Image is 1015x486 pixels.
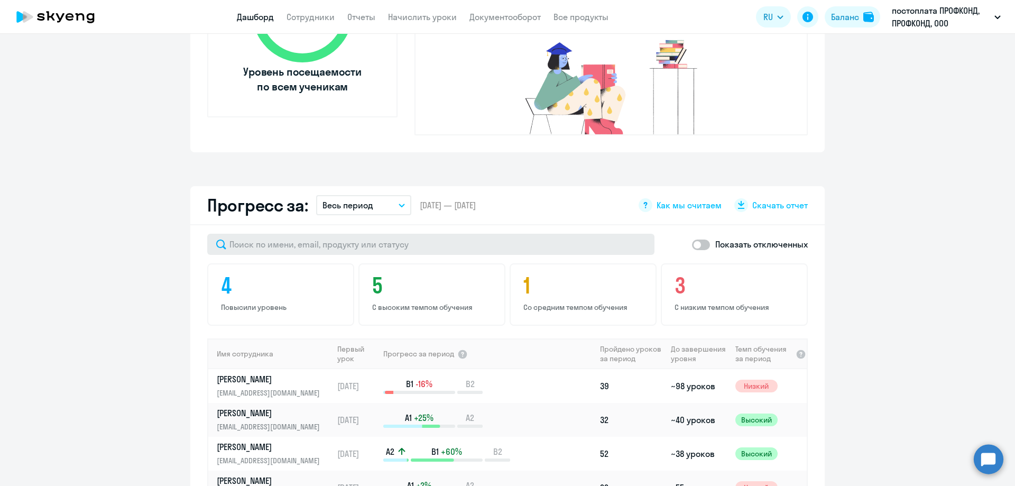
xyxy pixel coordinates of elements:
[831,11,859,23] div: Баланс
[657,199,722,211] span: Как мы считаем
[420,199,476,211] span: [DATE] — [DATE]
[493,446,502,457] span: B2
[217,407,333,433] a: [PERSON_NAME][EMAIL_ADDRESS][DOMAIN_NAME]
[333,369,382,403] td: [DATE]
[217,373,326,385] p: [PERSON_NAME]
[523,302,646,312] p: Со средним темпом обучения
[333,437,382,471] td: [DATE]
[675,302,797,312] p: С низким темпом обучения
[217,407,326,419] p: [PERSON_NAME]
[553,12,608,22] a: Все продукты
[752,199,808,211] span: Скачать отчет
[388,12,457,22] a: Начислить уроки
[431,446,439,457] span: B1
[386,446,394,457] span: A2
[892,4,990,30] p: постоплата ПРОФКОНД, ПРОФКОНД, ООО
[405,412,412,424] span: A1
[735,344,792,363] span: Темп обучения за период
[596,338,667,369] th: Пройдено уроков за период
[217,387,326,399] p: [EMAIL_ADDRESS][DOMAIN_NAME]
[715,238,808,251] p: Показать отключенных
[469,12,541,22] a: Документооборот
[333,338,382,369] th: Первый урок
[208,338,333,369] th: Имя сотрудника
[756,6,791,27] button: RU
[414,412,433,424] span: +25%
[316,195,411,215] button: Весь период
[735,447,778,460] span: Высокий
[217,441,333,466] a: [PERSON_NAME][EMAIL_ADDRESS][DOMAIN_NAME]
[217,455,326,466] p: [EMAIL_ADDRESS][DOMAIN_NAME]
[825,6,880,27] button: Балансbalance
[596,369,667,403] td: 39
[735,414,778,426] span: Высокий
[372,302,495,312] p: С высоким темпом обучения
[406,378,413,390] span: B1
[735,380,778,392] span: Низкий
[667,369,731,403] td: ~98 уроков
[237,12,274,22] a: Дашборд
[763,11,773,23] span: RU
[287,12,335,22] a: Сотрудники
[441,446,462,457] span: +60%
[416,378,432,390] span: -16%
[347,12,375,22] a: Отчеты
[333,403,382,437] td: [DATE]
[667,437,731,471] td: ~38 уроков
[242,65,363,94] span: Уровень посещаемости по всем ученикам
[221,273,344,298] h4: 4
[217,421,326,433] p: [EMAIL_ADDRESS][DOMAIN_NAME]
[505,37,717,134] img: no-truants
[466,412,474,424] span: A2
[675,273,797,298] h4: 3
[596,403,667,437] td: 32
[466,378,475,390] span: B2
[221,302,344,312] p: Повысили уровень
[207,234,654,255] input: Поиск по имени, email, продукту или статусу
[596,437,667,471] td: 52
[863,12,874,22] img: balance
[523,273,646,298] h4: 1
[887,4,1006,30] button: постоплата ПРОФКОНД, ПРОФКОНД, ООО
[322,199,373,212] p: Весь период
[667,338,731,369] th: До завершения уровня
[667,403,731,437] td: ~40 уроков
[217,373,333,399] a: [PERSON_NAME][EMAIL_ADDRESS][DOMAIN_NAME]
[372,273,495,298] h4: 5
[207,195,308,216] h2: Прогресс за:
[383,349,454,359] span: Прогресс за период
[217,441,326,453] p: [PERSON_NAME]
